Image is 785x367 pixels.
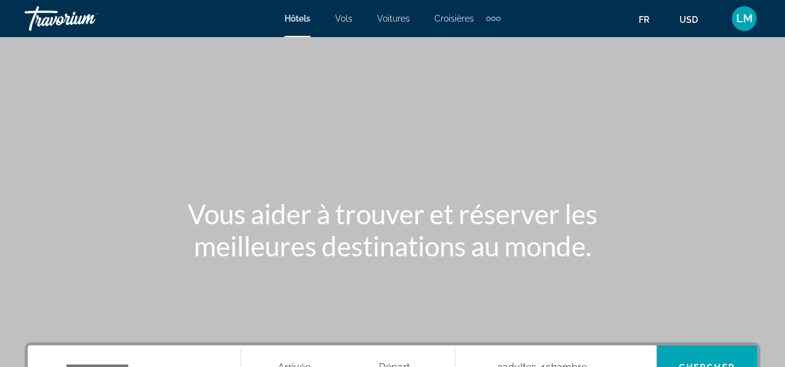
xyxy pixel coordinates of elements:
[25,2,148,35] a: Travorium
[679,15,698,25] span: USD
[486,9,500,28] button: Extra navigation items
[434,14,474,23] a: Croisières
[285,14,310,23] a: Hôtels
[679,11,710,28] button: Change currency
[639,11,661,28] button: Change language
[335,14,352,23] a: Vols
[736,12,753,25] span: LM
[161,198,624,262] h1: Vous aider à trouver et réserver les meilleures destinations au monde.
[728,6,760,32] button: User Menu
[639,15,649,25] span: fr
[377,14,410,23] a: Voitures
